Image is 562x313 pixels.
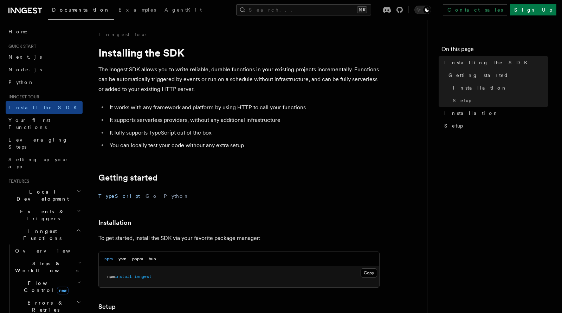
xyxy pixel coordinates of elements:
[52,7,110,13] span: Documentation
[510,4,556,15] a: Sign Up
[6,25,83,38] a: Home
[453,84,507,91] span: Installation
[48,2,114,20] a: Documentation
[453,97,471,104] span: Setup
[12,280,77,294] span: Flow Control
[8,54,42,60] span: Next.js
[441,45,548,56] h4: On this page
[6,188,77,202] span: Local Development
[448,72,509,79] span: Getting started
[8,67,42,72] span: Node.js
[441,56,548,69] a: Installing the SDK
[6,208,77,222] span: Events & Triggers
[444,110,499,117] span: Installation
[12,257,83,277] button: Steps & Workflows
[164,7,202,13] span: AgentKit
[441,107,548,119] a: Installation
[6,63,83,76] a: Node.js
[6,133,83,153] a: Leveraging Steps
[444,59,532,66] span: Installing the SDK
[114,2,160,19] a: Examples
[132,252,143,266] button: pnpm
[6,205,83,225] button: Events & Triggers
[6,178,29,184] span: Features
[15,248,88,254] span: Overview
[8,137,68,150] span: Leveraging Steps
[441,119,548,132] a: Setup
[98,46,380,59] h1: Installing the SDK
[443,4,507,15] a: Contact sales
[236,4,371,15] button: Search...⌘K
[98,233,380,243] p: To get started, install the SDK via your favorite package manager:
[98,218,131,228] a: Installation
[444,122,463,129] span: Setup
[8,79,34,85] span: Python
[108,128,380,138] li: It fully supports TypeScript out of the box
[57,287,69,294] span: new
[118,7,156,13] span: Examples
[108,141,380,150] li: You can locally test your code without any extra setup
[8,105,81,110] span: Install the SDK
[6,51,83,63] a: Next.js
[12,277,83,296] button: Flow Controlnew
[118,252,127,266] button: yarn
[8,117,50,130] span: Your first Functions
[8,157,69,169] span: Setting up your app
[98,173,157,183] a: Getting started
[12,260,78,274] span: Steps & Workflows
[414,6,431,14] button: Toggle dark mode
[98,302,116,312] a: Setup
[134,274,151,279] span: inngest
[6,101,83,114] a: Install the SDK
[98,65,380,94] p: The Inngest SDK allows you to write reliable, durable functions in your existing projects increme...
[98,188,140,204] button: TypeScript
[6,153,83,173] a: Setting up your app
[107,274,115,279] span: npm
[450,81,548,94] a: Installation
[361,268,377,278] button: Copy
[357,6,367,13] kbd: ⌘K
[446,69,548,81] a: Getting started
[8,28,28,35] span: Home
[6,185,83,205] button: Local Development
[6,76,83,89] a: Python
[108,103,380,112] li: It works with any framework and platform by using HTTP to call your functions
[160,2,206,19] a: AgentKit
[149,252,156,266] button: bun
[6,225,83,244] button: Inngest Functions
[115,274,132,279] span: install
[12,244,83,257] a: Overview
[164,188,189,204] button: Python
[450,94,548,107] a: Setup
[98,31,148,38] a: Inngest tour
[6,94,39,100] span: Inngest tour
[6,44,36,49] span: Quick start
[146,188,158,204] button: Go
[6,114,83,133] a: Your first Functions
[6,228,76,242] span: Inngest Functions
[108,115,380,125] li: It supports serverless providers, without any additional infrastructure
[104,252,113,266] button: npm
